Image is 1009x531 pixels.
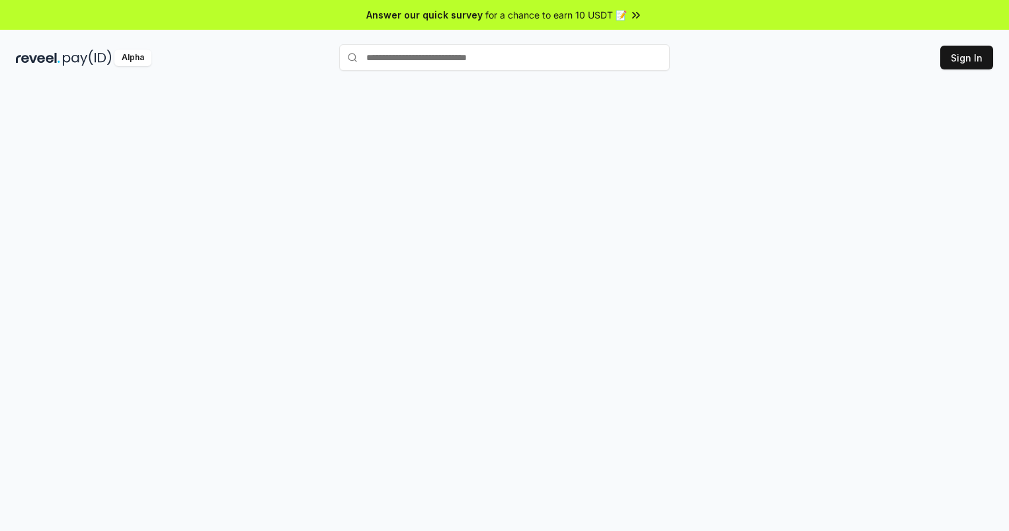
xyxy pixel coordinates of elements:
div: Alpha [114,50,151,66]
span: Answer our quick survey [366,8,483,22]
img: pay_id [63,50,112,66]
button: Sign In [940,46,993,69]
img: reveel_dark [16,50,60,66]
span: for a chance to earn 10 USDT 📝 [485,8,627,22]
